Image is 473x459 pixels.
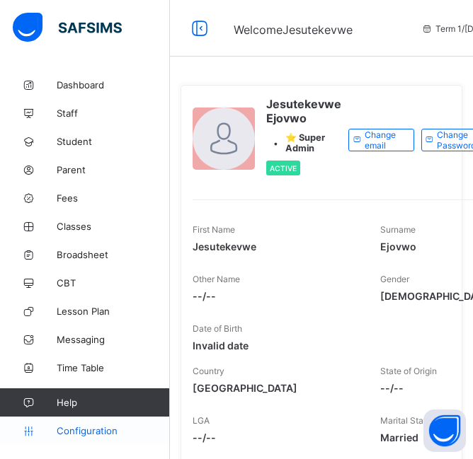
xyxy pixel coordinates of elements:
span: Help [57,397,169,408]
span: First Name [193,224,235,235]
span: Gender [380,274,409,284]
button: Open asap [423,409,466,452]
span: Jesutekevwe [193,240,359,252]
span: Jesutekevwe Ejovwo [266,97,341,125]
span: Fees [57,192,170,204]
span: Student [57,136,170,147]
span: State of Origin [380,366,437,376]
span: Surname [380,224,416,235]
span: Invalid date [193,339,359,351]
span: Classes [57,221,170,232]
span: Active [270,164,297,173]
img: safsims [13,13,122,42]
span: Other Name [193,274,240,284]
span: Country [193,366,224,376]
span: Messaging [57,334,170,345]
span: Dashboard [57,79,170,91]
span: Change email [365,129,403,151]
span: Lesson Plan [57,306,170,317]
span: [GEOGRAPHIC_DATA] [193,382,359,394]
span: Staff [57,108,170,119]
span: ⭐ Super Admin [285,132,341,153]
span: Broadsheet [57,249,170,260]
span: --/-- [193,431,359,443]
span: Time Table [57,362,170,373]
span: Marital Status [380,415,435,426]
span: Welcome Jesutekevwe [234,23,353,37]
span: Configuration [57,425,169,436]
span: Parent [57,164,170,175]
span: CBT [57,277,170,289]
span: Date of Birth [193,323,242,334]
span: --/-- [193,290,359,302]
span: LGA [193,415,210,426]
div: • [266,132,341,153]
